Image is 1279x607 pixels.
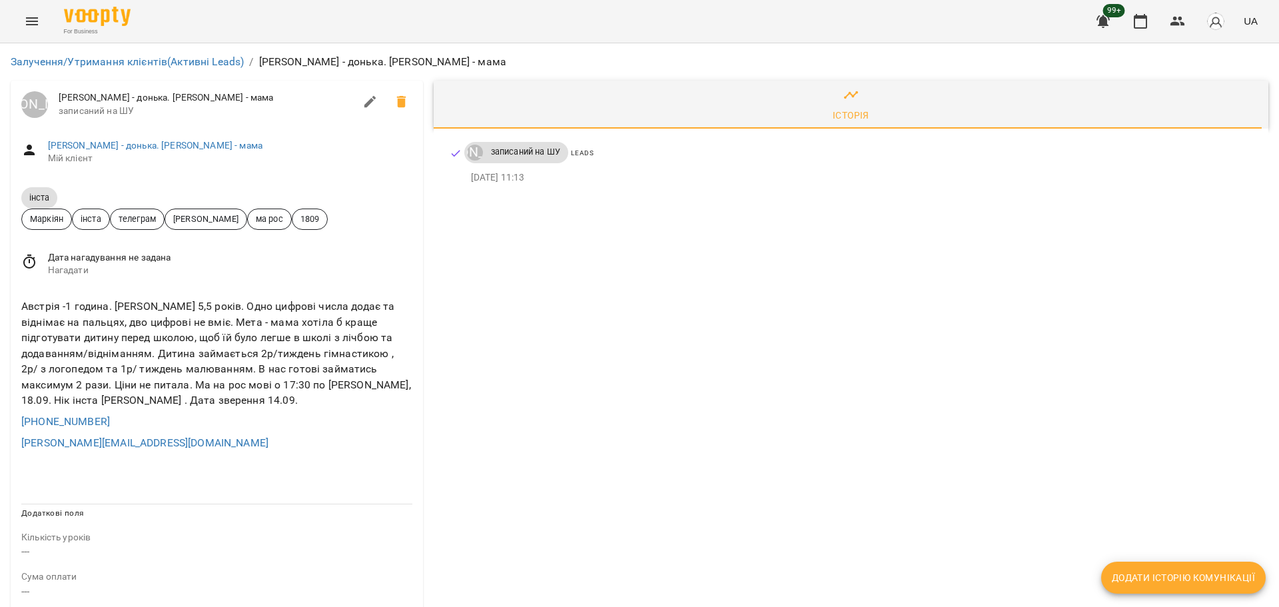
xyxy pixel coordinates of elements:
[111,213,164,225] span: телеграм
[21,415,110,428] a: [PHONE_NUMBER]
[11,54,1268,70] nav: breadcrumb
[467,145,483,161] div: Луцук Маркіян
[292,213,328,225] span: 1809
[248,213,291,225] span: ма рос
[471,171,1247,185] p: [DATE] 11:13
[21,570,412,584] p: field-description
[833,107,869,123] div: Історія
[21,192,57,203] span: інста
[165,213,246,225] span: [PERSON_NAME]
[59,91,354,105] span: [PERSON_NAME] - донька. [PERSON_NAME] - мама
[259,54,507,70] p: [PERSON_NAME] - донька. [PERSON_NAME] - мама
[21,91,48,118] div: Луцук Маркіян
[21,436,268,449] a: [PERSON_NAME][EMAIL_ADDRESS][DOMAIN_NAME]
[464,145,483,161] a: [PERSON_NAME]
[21,531,412,544] p: field-description
[22,213,71,225] span: Маркіян
[64,7,131,26] img: Voopty Logo
[19,296,415,411] div: Австрія -1 година. [PERSON_NAME] 5,5 років. Одно цифрові числа додає та віднімає на пальцях, дво ...
[21,584,412,600] p: ---
[48,152,412,165] span: Мій клієнт
[64,27,131,36] span: For Business
[1112,570,1255,586] span: Додати історію комунікації
[48,264,412,277] span: Нагадати
[21,91,48,118] a: [PERSON_NAME]
[483,146,568,158] span: записаний на ШУ
[16,5,48,37] button: Menu
[1101,562,1266,594] button: Додати історію комунікації
[11,55,244,68] a: Залучення/Утримання клієнтів(Активні Leads)
[21,544,412,560] p: ---
[571,149,594,157] span: Leads
[48,140,262,151] a: [PERSON_NAME] - донька. [PERSON_NAME] - мама
[249,54,253,70] li: /
[1244,14,1258,28] span: UA
[59,105,354,118] span: записаний на ШУ
[21,508,84,518] span: Додаткові поля
[1206,12,1225,31] img: avatar_s.png
[48,251,412,265] span: Дата нагадування не задана
[1238,9,1263,33] button: UA
[1103,4,1125,17] span: 99+
[73,213,109,225] span: інста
